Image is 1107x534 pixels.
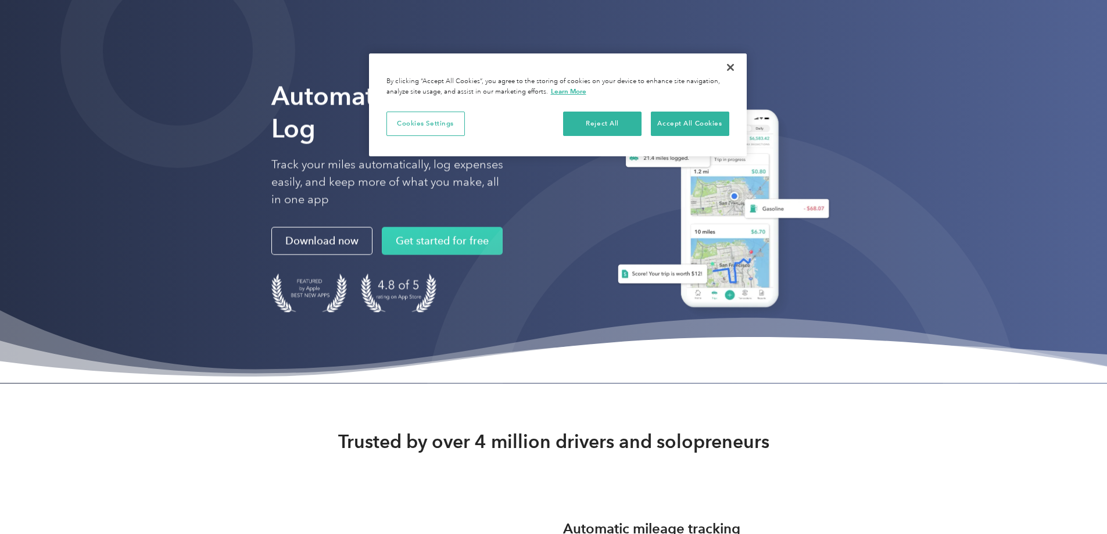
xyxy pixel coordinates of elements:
[271,274,347,313] img: Badge for Featured by Apple Best New Apps
[651,112,729,136] button: Accept All Cookies
[382,227,503,255] a: Get started for free
[386,77,729,97] div: By clicking “Accept All Cookies”, you agree to the storing of cookies on your device to enhance s...
[369,53,747,156] div: Privacy
[338,430,769,453] strong: Trusted by over 4 million drivers and solopreneurs
[271,81,551,144] strong: Automate Your Mileage Log
[386,112,465,136] button: Cookies Settings
[271,227,372,255] a: Download now
[551,87,586,95] a: More information about your privacy, opens in a new tab
[361,274,436,313] img: 4.9 out of 5 stars on the app store
[563,112,642,136] button: Reject All
[369,53,747,156] div: Cookie banner
[271,156,504,209] p: Track your miles automatically, log expenses easily, and keep more of what you make, all in one app
[718,55,743,80] button: Close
